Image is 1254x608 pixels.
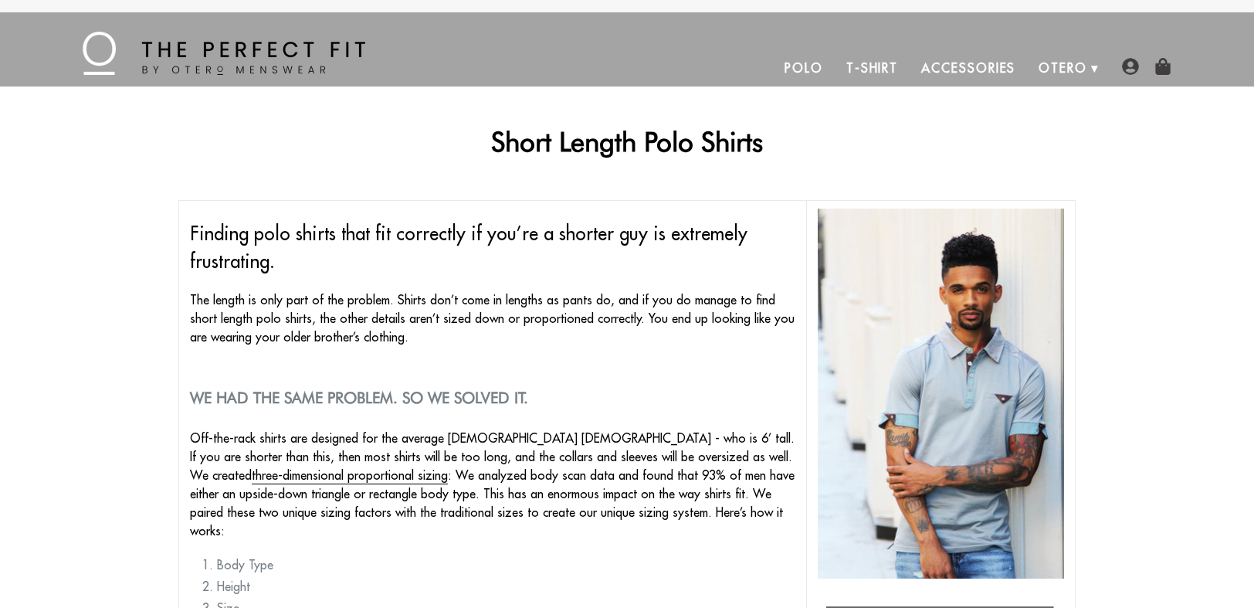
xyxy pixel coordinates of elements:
[83,32,365,75] img: The Perfect Fit - by Otero Menswear - Logo
[217,555,795,574] li: Body Type
[1154,58,1171,75] img: shopping-bag-icon.png
[190,222,747,273] span: Finding polo shirts that fit correctly if you’re a shorter guy is extremely frustrating.
[818,209,1064,579] img: short length polo shirts
[773,49,835,87] a: Polo
[835,49,910,87] a: T-Shirt
[190,430,795,538] span: Off-the-rack shirts are designed for the average [DEMOGRAPHIC_DATA] [DEMOGRAPHIC_DATA] - who is 6...
[1027,49,1099,87] a: Otero
[1122,58,1139,75] img: user-account-icon.png
[178,125,1076,158] h1: Short Length Polo Shirts
[910,49,1027,87] a: Accessories
[190,290,795,346] p: The length is only part of the problem. Shirts don’t come in lengths as pants do, and if you do m...
[217,577,795,596] li: Height
[190,389,795,407] h2: We had the same problem. So we solved it.
[252,467,448,484] a: three-dimensional proportional sizing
